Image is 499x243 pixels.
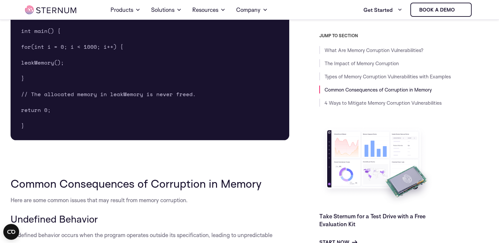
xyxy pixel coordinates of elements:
a: What Are Memory Corruption Vulnerabilities? [325,47,423,53]
img: sternum iot [25,6,76,14]
span: for(int i = 0; i < 1000; i++) { [21,43,123,51]
a: Get Started [363,3,402,16]
span: Here are some common issues that may result from memory corruption. [11,197,188,203]
span: leakMemory(); [21,59,64,67]
a: Products [110,1,140,19]
a: Resources [192,1,226,19]
a: Common Consequences of Corruption in Memory [325,87,432,93]
span: int main() { [21,27,61,35]
span: return 0; [21,106,51,114]
span: } [21,122,24,130]
a: Types of Memory Corruption Vulnerabilities with Examples [325,73,451,80]
span: } [21,74,24,82]
span: // The allocated memory in leakMemory is never freed. [21,90,196,98]
span: Common Consequences of Corruption in Memory [11,176,262,190]
img: Take Sternum for a Test Drive with a Free Evaluation Kit [319,125,435,207]
a: 4 Ways to Mitigate Memory Corruption Vulnerabilities [325,100,442,106]
a: Company [236,1,268,19]
a: Solutions [151,1,182,19]
h3: JUMP TO SECTION [319,33,489,38]
img: sternum iot [457,7,463,13]
a: The Impact of Memory Corruption [325,60,399,67]
button: Open CMP widget [3,224,19,240]
a: Book a demo [410,3,472,17]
